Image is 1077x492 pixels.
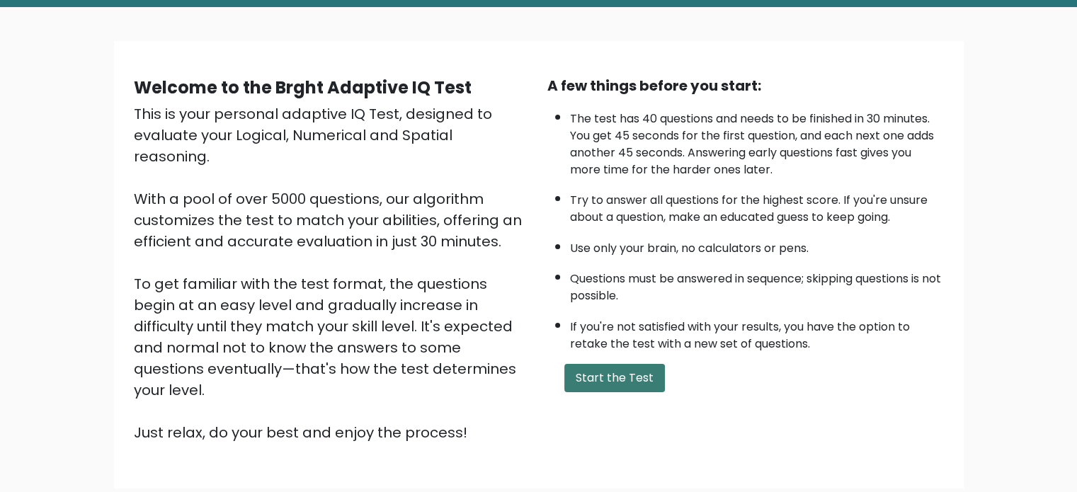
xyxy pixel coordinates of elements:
[570,311,944,353] li: If you're not satisfied with your results, you have the option to retake the test with a new set ...
[134,103,530,443] div: This is your personal adaptive IQ Test, designed to evaluate your Logical, Numerical and Spatial ...
[570,103,944,178] li: The test has 40 questions and needs to be finished in 30 minutes. You get 45 seconds for the firs...
[570,185,944,226] li: Try to answer all questions for the highest score. If you're unsure about a question, make an edu...
[547,75,944,96] div: A few things before you start:
[564,364,665,392] button: Start the Test
[570,263,944,304] li: Questions must be answered in sequence; skipping questions is not possible.
[570,233,944,257] li: Use only your brain, no calculators or pens.
[134,76,472,99] b: Welcome to the Brght Adaptive IQ Test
